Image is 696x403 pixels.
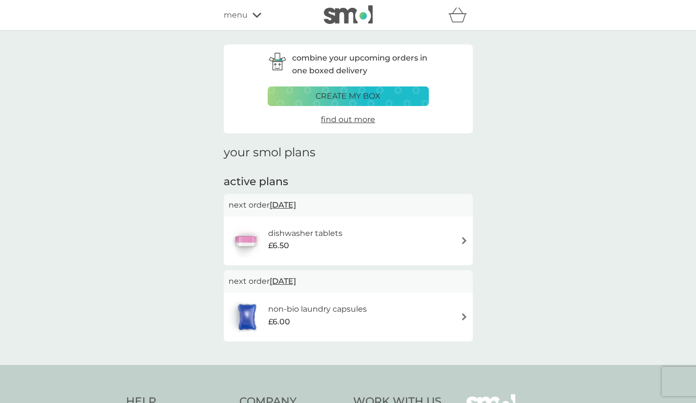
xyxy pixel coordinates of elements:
[316,90,380,103] p: create my box
[268,303,367,316] h6: non-bio laundry capsules
[229,224,263,258] img: dishwasher tablets
[229,275,468,288] p: next order
[268,239,289,252] span: £6.50
[321,113,375,126] a: find out more
[224,9,248,21] span: menu
[448,5,473,25] div: basket
[461,313,468,320] img: arrow right
[268,227,342,240] h6: dishwasher tablets
[268,86,429,106] button: create my box
[270,195,296,214] span: [DATE]
[270,272,296,291] span: [DATE]
[224,174,473,190] h2: active plans
[321,115,375,124] span: find out more
[268,316,290,328] span: £6.00
[292,52,429,77] p: combine your upcoming orders in one boxed delivery
[224,146,473,160] h1: your smol plans
[229,300,266,334] img: non-bio laundry capsules
[229,199,468,212] p: next order
[324,5,373,24] img: smol
[461,237,468,244] img: arrow right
